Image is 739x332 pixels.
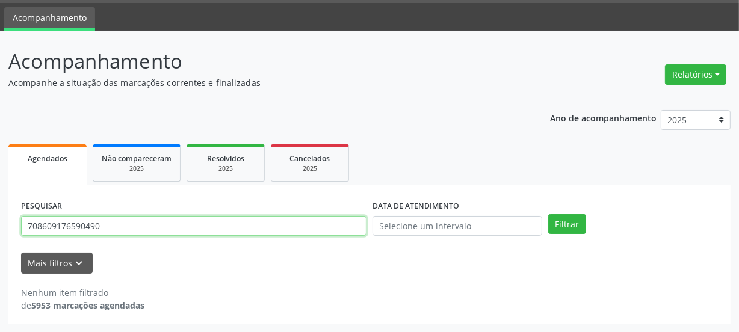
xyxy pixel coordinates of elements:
i: keyboard_arrow_down [73,257,86,270]
span: Cancelados [290,153,330,164]
label: PESQUISAR [21,197,62,216]
div: 2025 [102,164,172,173]
label: DATA DE ATENDIMENTO [373,197,459,216]
span: Resolvidos [207,153,244,164]
span: Agendados [28,153,67,164]
div: Nenhum item filtrado [21,286,144,299]
p: Acompanhamento [8,46,514,76]
span: Não compareceram [102,153,172,164]
button: Relatórios [665,64,726,85]
strong: 5953 marcações agendadas [31,300,144,311]
p: Acompanhe a situação das marcações correntes e finalizadas [8,76,514,89]
div: de [21,299,144,312]
div: 2025 [196,164,256,173]
input: Selecione um intervalo [373,216,542,236]
button: Filtrar [548,214,586,235]
p: Ano de acompanhamento [550,110,657,125]
input: Nome, CNS [21,216,366,236]
div: 2025 [280,164,340,173]
button: Mais filtroskeyboard_arrow_down [21,253,93,274]
a: Acompanhamento [4,7,95,31]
